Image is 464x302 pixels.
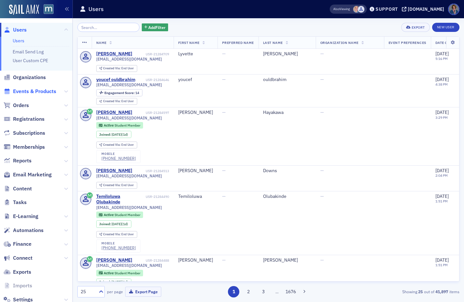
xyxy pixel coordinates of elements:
span: Exports [13,268,31,276]
a: Registrations [4,116,45,123]
span: Joined : [99,280,112,284]
div: USR-21284488 [133,258,169,263]
span: Preferred Name [222,40,254,45]
span: Justin Chase [358,6,365,13]
span: E-Learning [13,213,38,220]
span: Tasks [13,199,27,206]
a: Active Student Member [99,213,140,217]
span: Content [13,185,32,192]
span: [DATE] [435,168,449,173]
span: Profile [448,4,459,15]
div: Temiloluwa [178,194,213,199]
div: Active: Active: Student Member [96,122,143,129]
span: Created Via : [103,99,121,103]
div: Hayakawa [263,110,311,116]
a: Tasks [4,199,27,206]
span: [DATE] [112,280,122,284]
span: Orders [13,102,29,109]
span: Created Via : [103,183,121,187]
div: Created Via: End User [96,65,137,72]
time: 1:51 PM [435,199,448,203]
span: Created Via : [103,66,121,70]
span: Registrations [13,116,45,123]
span: Student Member [114,213,140,217]
button: 1 [228,286,239,297]
strong: 25 [417,289,424,295]
a: Connect [4,254,33,262]
span: [EMAIL_ADDRESS][DOMAIN_NAME] [96,57,162,62]
a: [PHONE_NUMBER] [101,156,136,161]
div: Joined: 2025-08-25 00:00:00 [96,279,131,286]
div: [DOMAIN_NAME] [408,6,444,12]
span: Active [104,271,114,275]
a: Automations [4,227,44,234]
span: — [222,109,226,115]
div: Created Via: End User [96,231,137,238]
span: Connect [13,254,33,262]
div: USR-21284597 [133,111,169,115]
span: Dee Sullivan [353,6,360,13]
div: End User [103,233,134,236]
span: [EMAIL_ADDRESS][DOMAIN_NAME] [96,205,162,210]
div: ouldbrahim [263,77,311,83]
div: Created Via: End User [96,142,137,148]
span: Engagement Score : [104,90,135,95]
button: 2 [243,286,254,297]
a: [PERSON_NAME] [96,257,132,263]
span: [EMAIL_ADDRESS][DOMAIN_NAME] [96,173,162,178]
span: Active [104,213,114,217]
span: [EMAIL_ADDRESS][DOMAIN_NAME] [96,263,162,268]
a: Email Marketing [4,171,52,178]
span: [DATE] [435,76,449,82]
a: Exports [4,268,31,276]
span: … [272,289,282,295]
div: USR-21284490 [146,195,169,199]
span: Reports [13,157,32,164]
a: New User [432,23,459,32]
a: Memberships [4,144,45,151]
a: Reports [4,157,32,164]
a: youcef ouldbrahim [96,77,135,83]
span: — [222,51,226,57]
div: [PERSON_NAME] [263,51,311,57]
div: Also [333,7,339,11]
div: Active: Active: Student Member [96,270,143,276]
div: [PERSON_NAME] [178,168,213,174]
span: [DATE] [112,132,122,137]
div: End User [103,184,134,187]
div: Lyvette [178,51,213,57]
div: USR-21284709 [133,52,169,56]
a: Email Send Log [13,49,44,55]
a: E-Learning [4,213,38,220]
span: [DATE] [435,51,449,57]
button: AddFilter [142,23,168,32]
span: — [320,109,324,115]
span: Users [13,26,27,34]
a: Content [4,185,32,192]
span: Organization Name [320,40,359,45]
span: Created Via : [103,143,121,147]
span: — [222,76,226,82]
button: Export Page [125,287,161,297]
div: mobile [101,152,136,156]
div: USR-21284513 [133,169,169,173]
a: [PERSON_NAME] [96,51,132,57]
div: Active: Active: Student Member [96,212,143,218]
div: Downs [263,168,311,174]
a: [PHONE_NUMBER] [101,245,136,250]
div: End User [103,143,134,147]
div: Olubakinde [263,194,311,199]
div: [PERSON_NAME] [263,257,311,263]
a: [PERSON_NAME] [96,168,132,174]
button: 3 [258,286,269,297]
a: Users [13,38,24,44]
span: Events & Products [13,88,56,95]
div: mobile [101,241,136,245]
span: — [320,193,324,199]
a: Finance [4,240,32,248]
input: Search… [77,23,139,32]
span: Automations [13,227,44,234]
span: [EMAIL_ADDRESS][DOMAIN_NAME] [96,82,162,87]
